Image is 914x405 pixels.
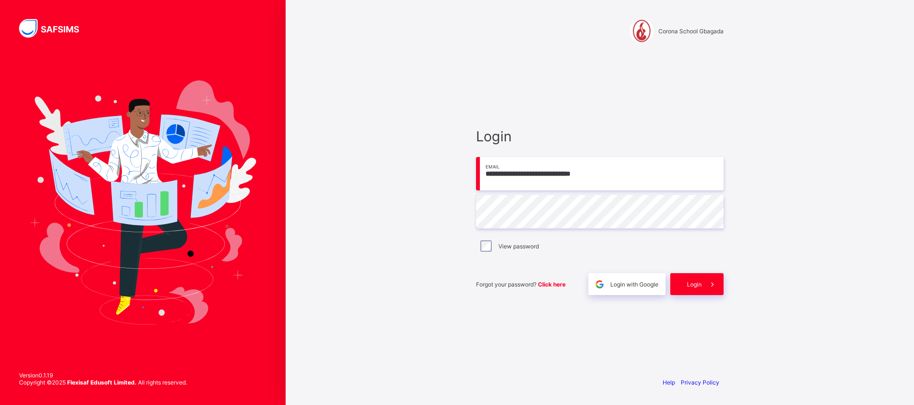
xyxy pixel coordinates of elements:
[658,28,724,35] span: Corona School Gbagada
[476,128,724,145] span: Login
[498,243,539,250] label: View password
[538,281,566,288] a: Click here
[30,80,256,324] img: Hero Image
[663,379,675,386] a: Help
[687,281,702,288] span: Login
[67,379,137,386] strong: Flexisaf Edusoft Limited.
[681,379,719,386] a: Privacy Policy
[594,279,605,290] img: google.396cfc9801f0270233282035f929180a.svg
[19,379,187,386] span: Copyright © 2025 All rights reserved.
[19,19,90,38] img: SAFSIMS Logo
[19,372,187,379] span: Version 0.1.19
[476,281,566,288] span: Forgot your password?
[610,281,658,288] span: Login with Google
